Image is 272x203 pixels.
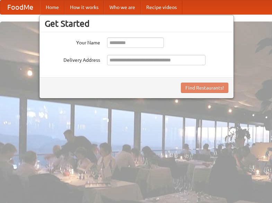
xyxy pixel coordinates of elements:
[104,0,141,14] a: Who we are
[40,0,64,14] a: Home
[45,55,100,64] label: Delivery Address
[45,18,228,29] h3: Get Started
[181,83,228,93] button: Find Restaurants!
[64,0,104,14] a: How it works
[45,37,100,46] label: Your Name
[141,0,182,14] a: Recipe videos
[0,0,40,14] a: FoodMe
